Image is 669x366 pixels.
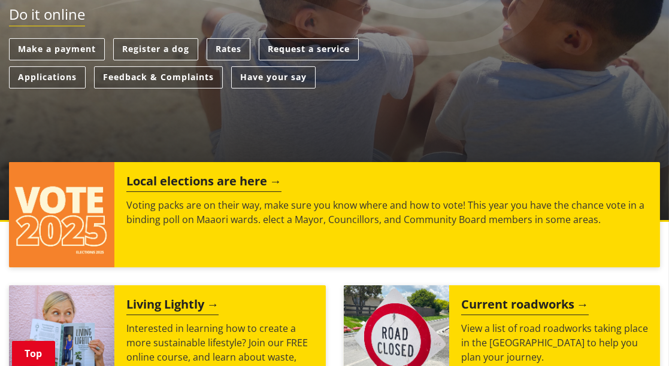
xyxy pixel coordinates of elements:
[126,174,281,192] h2: Local elections are here
[259,38,359,60] a: Request a service
[207,38,250,60] a: Rates
[126,198,648,227] p: Voting packs are on their way, make sure you know where and how to vote! This year you have the c...
[12,341,55,366] a: Top
[126,297,219,315] h2: Living Lightly
[9,162,660,267] a: Local elections are here Voting packs are on their way, make sure you know where and how to vote!...
[9,66,86,89] a: Applications
[461,321,648,364] p: View a list of road roadworks taking place in the [GEOGRAPHIC_DATA] to help you plan your journey.
[461,297,589,315] h2: Current roadworks
[9,38,105,60] a: Make a payment
[94,66,223,89] a: Feedback & Complaints
[9,6,85,27] h2: Do it online
[9,162,114,267] img: Vote 2025
[113,38,198,60] a: Register a dog
[614,316,657,359] iframe: Messenger Launcher
[231,66,316,89] a: Have your say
